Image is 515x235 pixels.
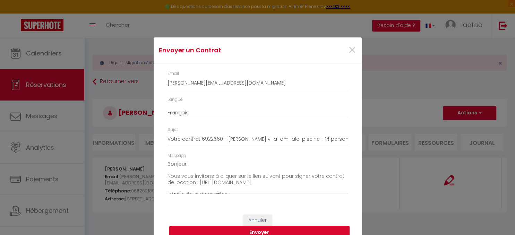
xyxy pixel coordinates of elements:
label: Message [168,153,186,159]
button: Annuler [243,215,272,226]
label: Email [168,70,179,77]
label: Langue [168,96,183,103]
span: × [348,40,357,61]
button: Close [348,43,357,58]
h4: Envoyer un Contrat [159,45,287,55]
label: Sujet [168,127,178,133]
